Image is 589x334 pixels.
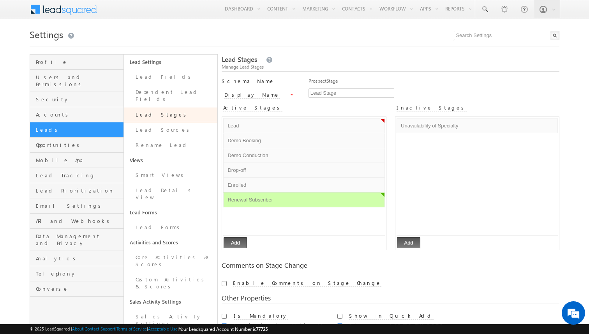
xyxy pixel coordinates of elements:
a: Contact Support [85,326,115,331]
a: About [72,326,83,331]
label: Inactive Stages [397,104,467,111]
input: Search Settings [454,31,559,40]
a: Lead Forms [124,205,218,220]
a: Security [30,92,123,107]
a: Email Settings [30,198,123,214]
span: API and Webhooks [36,217,122,224]
a: Mobile App [30,153,123,168]
div: Comments on Stage Change [222,262,559,271]
a: Profile [30,55,123,70]
span: Leads [36,126,122,133]
div: Other Properties [222,295,559,304]
a: Users and Permissions [30,70,123,92]
a: Lead Prioritization [30,183,123,198]
a: Lead Forms [124,220,218,235]
span: Settings [30,28,63,41]
span: Lead Stages [222,55,257,64]
label: Show in [GEOGRAPHIC_DATA] [349,322,447,329]
a: Lead Details View [124,183,218,205]
span: Email Settings [36,202,122,209]
a: Lead Stages [124,107,218,122]
span: Profile [36,58,122,65]
a: Dependent Lead Fields [124,85,218,107]
label: Active Stages [223,104,282,111]
span: Accounts [36,111,122,118]
a: Sales Activity Settings [124,294,218,309]
button: Add [224,237,247,248]
div: Schema Name [222,78,300,88]
a: Leads [30,122,123,138]
span: Your Leadsquared Account Number is [179,326,268,332]
span: Converse [36,285,122,292]
label: Display Name [224,91,280,99]
span: 77725 [256,326,268,332]
a: Sales Activity Settings [124,309,218,331]
a: Rename Lead [124,138,218,153]
a: API and Webhooks [30,214,123,229]
a: Terms of Service [116,326,147,331]
span: Security [36,96,122,103]
label: Is Mandatory [234,312,288,320]
span: Telephony [36,270,122,277]
button: Add [397,237,420,248]
a: Activities and Scores [124,235,218,250]
span: Lead Prioritization [36,187,122,194]
a: Data Management and Privacy [30,229,123,251]
span: Data Management and Privacy [36,233,122,247]
a: Telephony [30,266,123,281]
a: Lead Tracking [30,168,123,183]
a: Accounts [30,107,123,122]
a: Smart Views [124,168,218,183]
a: Acceptable Use [148,326,178,331]
a: Custom Activities & Scores [124,272,218,294]
label: Include in Mail Merge [234,322,339,329]
a: Analytics [30,251,123,266]
span: Analytics [36,255,122,262]
div: Manage Lead Stages [222,64,559,71]
label: Show in Quick Add [349,312,434,320]
a: Lead Fields [124,69,218,85]
a: Converse [30,281,123,297]
div: ProspectStage [309,78,560,88]
a: Core Activities & Scores [124,250,218,272]
span: Opportunities [36,141,122,148]
span: © 2025 LeadSquared | | | | | [30,325,268,333]
a: Views [124,153,218,168]
span: Lead Tracking [36,172,122,179]
label: Enable Comments on Stage Change [233,279,381,287]
a: Lead Sources [124,122,218,138]
a: Lead Settings [124,55,218,69]
a: Opportunities [30,138,123,153]
span: Mobile App [36,157,122,164]
span: Users and Permissions [36,74,122,88]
